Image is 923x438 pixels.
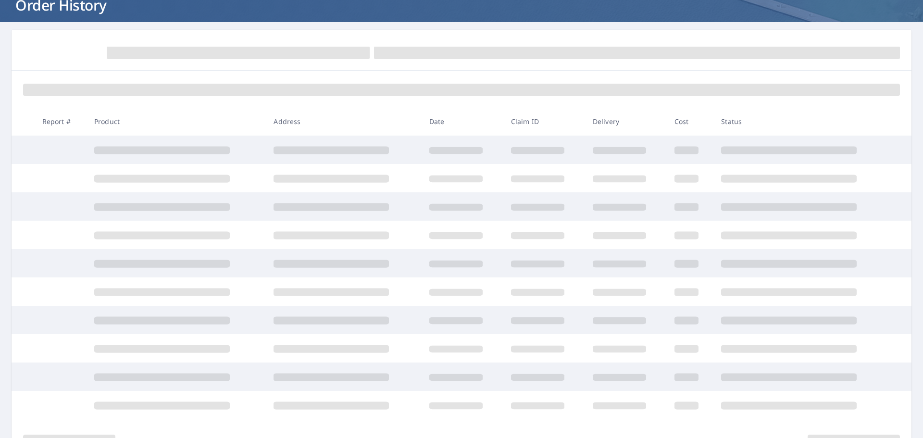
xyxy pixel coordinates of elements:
[266,107,421,136] th: Address
[585,107,667,136] th: Delivery
[713,107,893,136] th: Status
[35,107,87,136] th: Report #
[667,107,714,136] th: Cost
[503,107,585,136] th: Claim ID
[422,107,503,136] th: Date
[87,107,266,136] th: Product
